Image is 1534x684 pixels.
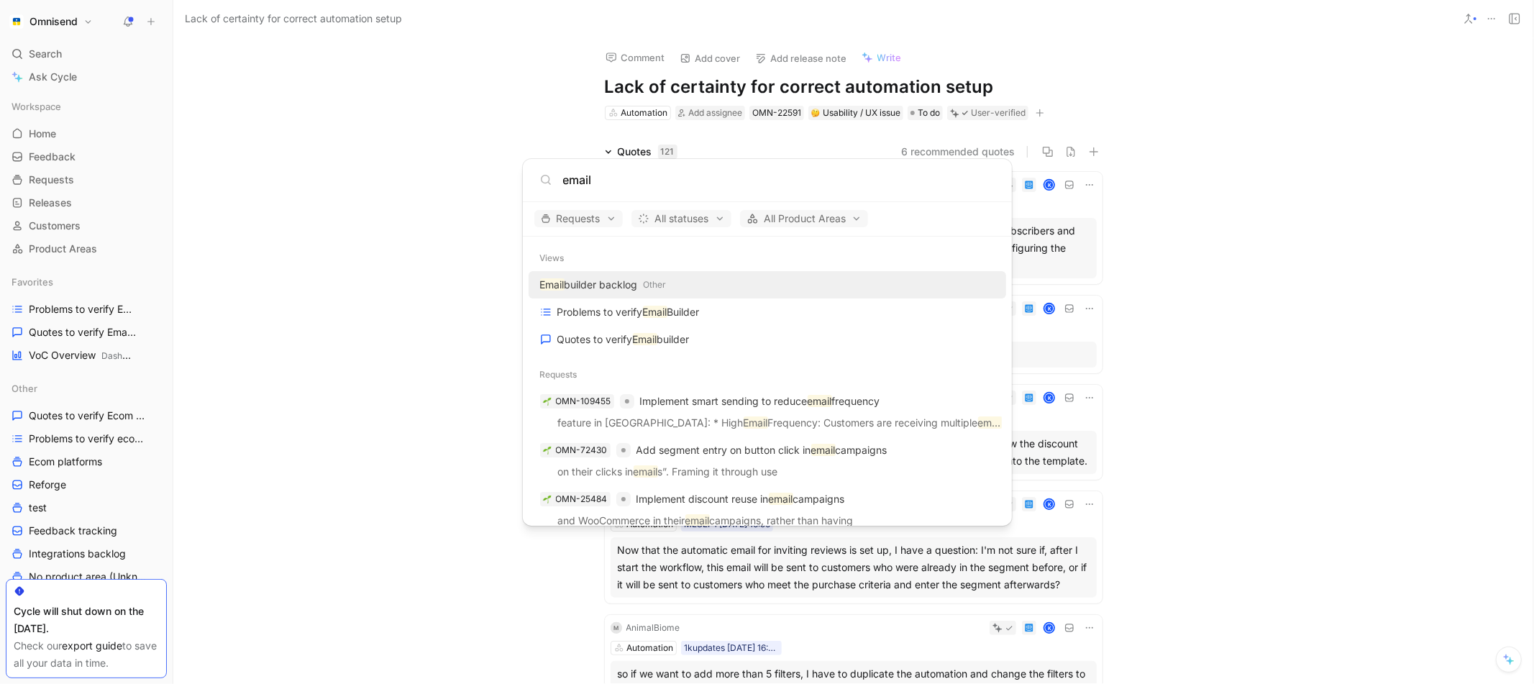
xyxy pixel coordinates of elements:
[811,444,836,456] mark: email
[631,210,731,227] button: All statuses
[636,491,845,508] p: Implement discount reuse in campaigns
[747,210,862,227] span: All Product Areas
[529,437,1006,485] a: 🌱OMN-72430Add segment entry on button click inemailcampaignson their clicks inemails”. Framing it...
[744,416,768,429] mark: Email
[529,326,1006,353] a: Quotes to verifyEmailbuilder
[636,442,887,459] p: Add segment entry on button click in campaigns
[529,485,1006,534] a: 🌱OMN-25484Implement discount reuse inemailcampaignsand WooCommerce in theiremailcampaigns, rather...
[808,395,832,407] mark: email
[667,306,700,318] span: Builder
[523,245,1012,271] div: Views
[541,210,616,227] span: Requests
[529,388,1006,437] a: 🌱OMN-109455Implement smart sending to reduceemailfrequencyfeature in [GEOGRAPHIC_DATA]: * HighEma...
[523,362,1012,388] div: Requests
[543,397,552,406] img: 🌱
[634,465,658,478] mark: email
[769,493,793,505] mark: email
[657,333,690,345] span: builder
[978,416,1003,429] mark: email
[529,271,1006,298] a: Emailbuilder backlogOther
[529,298,1006,326] a: Problems to verifyEmailBuilder
[557,333,633,345] span: Quotes to verify
[640,393,880,410] p: Implement smart sending to reduce frequency
[556,394,611,409] div: OMN-109455
[533,414,1002,436] p: feature in [GEOGRAPHIC_DATA]: * High Frequency: Customers are receiving multiple s within a short...
[533,463,1002,485] p: on their clicks in s”. Framing it through use
[633,333,657,345] mark: Email
[557,306,643,318] span: Problems to verify
[685,514,710,526] mark: email
[643,306,667,318] mark: Email
[556,492,608,506] div: OMN-25484
[534,210,623,227] button: Requests
[740,210,868,227] button: All Product Areas
[563,171,995,188] input: Type a command or search anything
[540,278,565,291] mark: Email
[644,278,667,292] span: Other
[543,446,552,455] img: 🌱
[533,512,1002,534] p: and WooCommerce in their campaigns, rather than having
[556,443,608,457] div: OMN-72430
[565,278,638,291] span: builder backlog
[543,495,552,503] img: 🌱
[638,210,725,227] span: All statuses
